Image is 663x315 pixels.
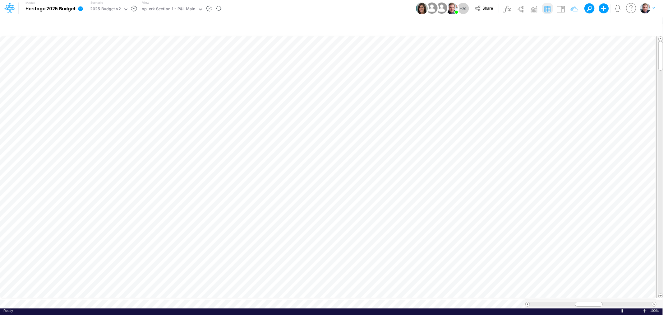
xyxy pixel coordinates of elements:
[603,308,642,313] div: Zoom
[25,1,35,5] label: Model
[90,6,121,13] div: 2025 Budget v2
[25,6,76,12] b: Heritage 2025 Budget
[472,4,497,13] button: Share
[597,309,602,313] div: Zoom Out
[446,2,458,14] img: User Image Icon
[3,309,13,313] span: Ready
[90,0,103,5] label: Scenario
[142,0,149,5] label: View
[6,20,527,32] input: Type a title here
[642,308,647,313] div: Zoom In
[622,309,623,313] div: Zoom
[3,308,13,313] div: In Ready mode
[425,1,439,15] img: User Image Icon
[142,6,196,13] div: op-crk Section 1 - P&L Main
[460,7,466,11] span: + 30
[650,308,660,313] span: 100%
[650,308,660,313] div: Zoom level
[435,1,449,15] img: User Image Icon
[614,5,621,12] a: Notifications
[482,6,493,10] span: Share
[416,2,428,14] img: User Image Icon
